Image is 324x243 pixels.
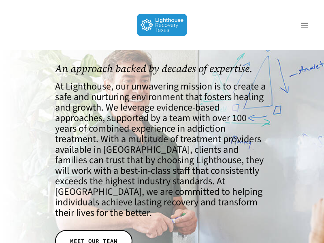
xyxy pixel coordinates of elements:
a: Navigation Menu [296,21,313,29]
h1: An approach backed by decades of expertise. [55,63,269,75]
h4: At Lighthouse, our unwavering mission is to create a safe and nurturing environment that fosters ... [55,81,269,218]
img: Lighthouse Recovery Texas [137,14,188,36]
